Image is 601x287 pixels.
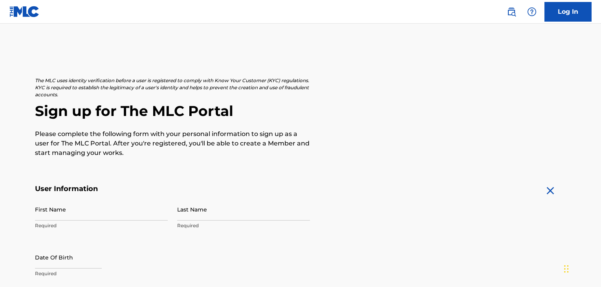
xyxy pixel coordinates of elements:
[562,249,601,287] iframe: Chat Widget
[524,4,540,20] div: Help
[527,7,537,17] img: help
[177,222,310,229] p: Required
[507,7,516,17] img: search
[544,2,592,22] a: Log In
[35,270,168,277] p: Required
[544,184,557,197] img: close
[35,222,168,229] p: Required
[35,184,310,193] h5: User Information
[504,4,519,20] a: Public Search
[35,77,310,98] p: The MLC uses identity verification before a user is registered to comply with Know Your Customer ...
[35,129,310,158] p: Please complete the following form with your personal information to sign up as a user for The ML...
[564,257,569,281] div: Drag
[9,6,40,17] img: MLC Logo
[35,102,566,120] h2: Sign up for The MLC Portal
